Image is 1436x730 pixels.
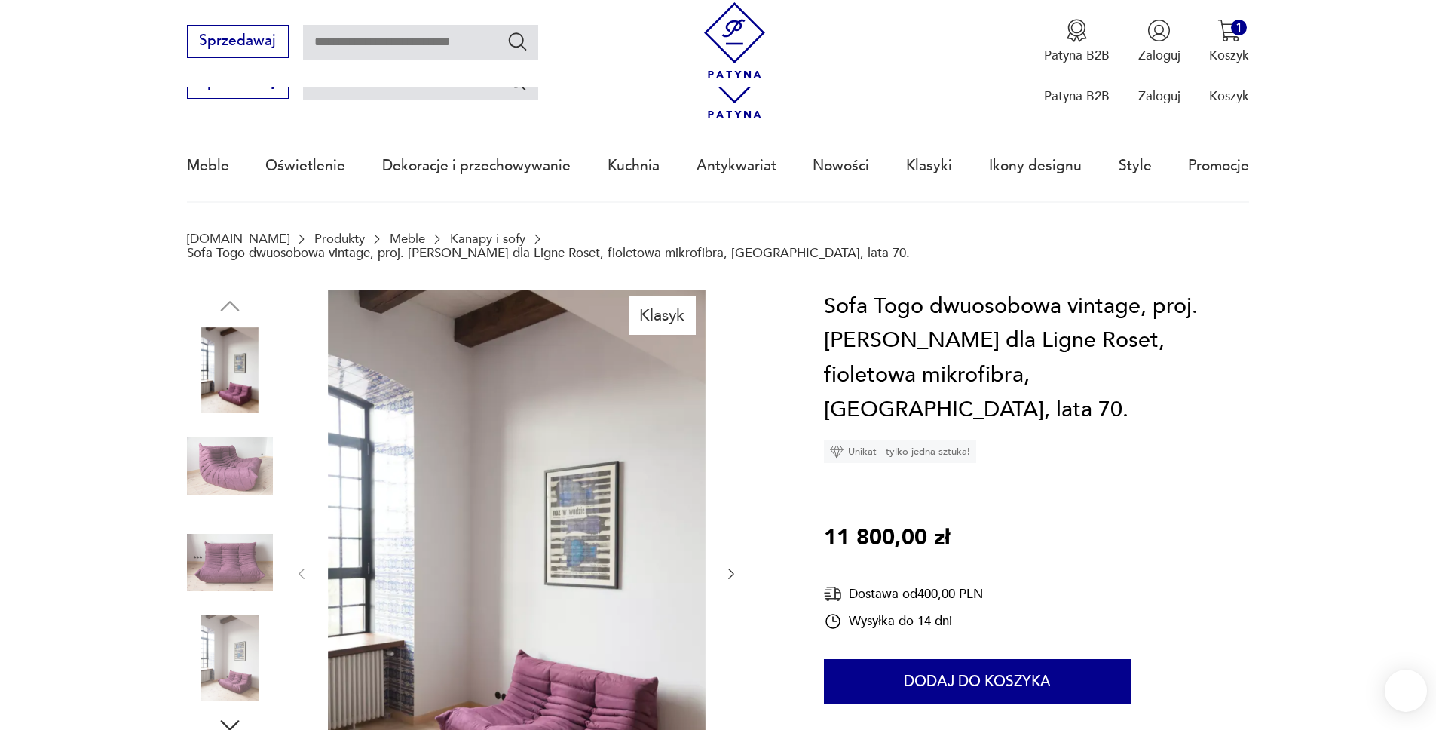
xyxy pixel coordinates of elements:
a: Klasyki [906,131,952,201]
a: Kuchnia [608,131,660,201]
img: Zdjęcie produktu Sofa Togo dwuosobowa vintage, proj. M. Ducaroy dla Ligne Roset, fioletowa mikrof... [187,520,273,606]
p: Patyna B2B [1044,87,1110,105]
img: Zdjęcie produktu Sofa Togo dwuosobowa vintage, proj. M. Ducaroy dla Ligne Roset, fioletowa mikrof... [187,615,273,701]
a: [DOMAIN_NAME] [187,232,289,246]
a: Dekoracje i przechowywanie [382,131,571,201]
div: Unikat - tylko jedna sztuka! [824,440,976,463]
img: Zdjęcie produktu Sofa Togo dwuosobowa vintage, proj. M. Ducaroy dla Ligne Roset, fioletowa mikrof... [187,423,273,509]
button: Patyna B2B [1044,19,1110,64]
a: Meble [390,232,425,246]
a: Style [1119,131,1152,201]
a: Ikony designu [989,131,1082,201]
p: Zaloguj [1138,47,1180,64]
a: Promocje [1188,131,1249,201]
p: 11 800,00 zł [824,521,950,556]
a: Kanapy i sofy [450,232,525,246]
div: 1 [1231,20,1247,35]
a: Ikona medaluPatyna B2B [1044,19,1110,64]
img: Patyna - sklep z meblami i dekoracjami vintage [697,2,773,78]
p: Patyna B2B [1044,47,1110,64]
a: Sprzedawaj [187,77,289,89]
img: Zdjęcie produktu Sofa Togo dwuosobowa vintage, proj. M. Ducaroy dla Ligne Roset, fioletowa mikrof... [187,327,273,413]
a: Produkty [314,232,365,246]
p: Sofa Togo dwuosobowa vintage, proj. [PERSON_NAME] dla Ligne Roset, fioletowa mikrofibra, [GEOGRAP... [187,246,910,260]
button: Sprzedawaj [187,25,289,58]
a: Nowości [813,131,869,201]
div: Wysyłka do 14 dni [824,612,983,630]
h1: Sofa Togo dwuosobowa vintage, proj. [PERSON_NAME] dla Ligne Roset, fioletowa mikrofibra, [GEOGRAP... [824,290,1249,427]
img: Ikonka użytkownika [1147,19,1171,42]
div: Dostawa od 400,00 PLN [824,584,983,603]
div: Klasyk [629,296,696,334]
p: Zaloguj [1138,87,1180,105]
button: 1Koszyk [1209,19,1249,64]
button: Szukaj [507,30,528,52]
p: Koszyk [1209,47,1249,64]
a: Meble [187,131,229,201]
img: Ikona diamentu [830,445,844,459]
img: Ikona koszyka [1217,19,1241,42]
img: Ikona medalu [1065,19,1088,42]
button: Szukaj [507,71,528,93]
img: Ikona dostawy [824,584,842,603]
a: Antykwariat [697,131,776,201]
a: Sprzedawaj [187,36,289,48]
button: Dodaj do koszyka [824,659,1131,704]
a: Oświetlenie [265,131,345,201]
button: Zaloguj [1138,19,1180,64]
iframe: Smartsupp widget button [1385,670,1427,712]
p: Koszyk [1209,87,1249,105]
